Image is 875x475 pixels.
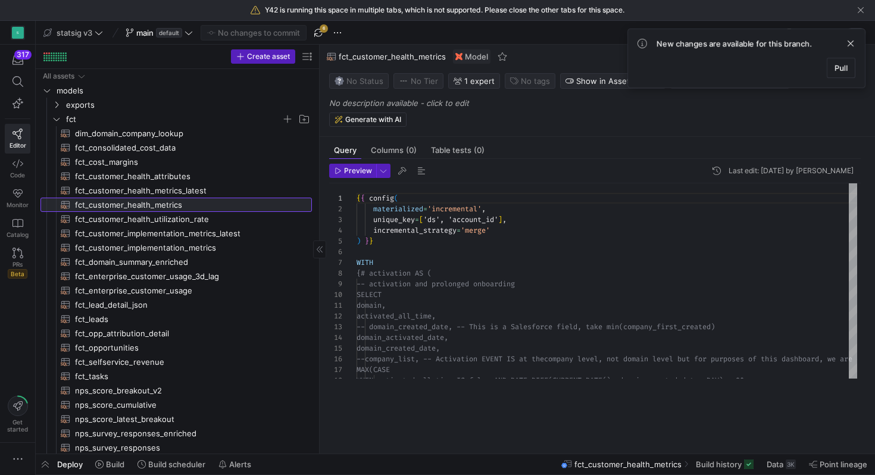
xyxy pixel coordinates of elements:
span: -- activation and prolonged onboarding [357,279,515,289]
span: incremental_strategy [373,226,457,235]
div: 317 [14,50,32,60]
div: 16 [329,354,342,364]
div: 18 [329,375,342,386]
span: WHEN activated_all_time IS false AND DATE_DI [357,376,540,385]
button: 1 expert [448,73,500,89]
div: 17 [329,364,342,375]
div: 15 [329,343,342,354]
div: Press SPACE to select this row. [40,140,312,155]
button: Alerts [213,454,257,474]
span: ) [357,236,361,246]
span: Alerts [229,460,251,469]
div: Last edit: [DATE] by [PERSON_NAME] [729,167,854,175]
div: 5 [329,236,342,246]
a: fct_consolidated_cost_data​​​​​​​​​​ [40,140,312,155]
div: 4 [329,225,342,236]
span: { [361,193,365,203]
a: fct_customer_implementation_metrics​​​​​​​​​​ [40,240,312,255]
span: fct_customer_implementation_metrics​​​​​​​​​​ [75,241,298,255]
a: fct_customer_health_utilization_rate​​​​​​​​​​ [40,212,312,226]
span: fct_lead_detail_json​​​​​​​​​​ [75,298,298,312]
div: Press SPACE to select this row. [40,298,312,312]
div: Press SPACE to select this row. [40,269,312,283]
span: fct_customer_implementation_metrics_latest​​​​​​​​​​ [75,227,298,240]
button: Build scheduler [132,454,211,474]
a: nps_survey_responses_enriched​​​​​​​​​​ [40,426,312,440]
a: fct_cost_margins​​​​​​​​​​ [40,155,312,169]
button: Data3K [761,454,801,474]
span: Point lineage [820,460,867,469]
span: fct_consolidated_cost_data​​​​​​​​​​ [75,141,298,155]
span: fct_customer_health_utilization_rate​​​​​​​​​​ [75,212,298,226]
div: Press SPACE to select this row. [40,155,312,169]
span: Code [10,171,25,179]
a: fct_customer_health_metrics​​​​​​​​​​ [40,198,312,212]
span: FF(CURRENT_DATE(), domain_created_date, DAY) > 90 [540,376,744,385]
div: 11 [329,300,342,311]
span: Beta [8,269,27,279]
button: No tags [505,73,555,89]
span: (0) [474,146,485,154]
span: (0) [406,146,417,154]
span: Deploy [57,460,83,469]
div: Press SPACE to select this row. [40,69,312,83]
span: nps_score_cumulative​​​​​​​​​​ [75,398,298,412]
a: Editor [5,124,30,154]
a: Code [5,154,30,183]
span: nps_survey_responses​​​​​​​​​​ [75,441,298,455]
div: Press SPACE to select this row. [40,369,312,383]
span: , [482,204,486,214]
div: Press SPACE to select this row. [40,240,312,255]
span: 1 expert [464,76,495,86]
div: Press SPACE to select this row. [40,283,312,298]
div: Press SPACE to select this row. [40,83,312,98]
span: Preview [344,167,372,175]
div: 3K [786,460,796,469]
span: No Tier [399,76,438,86]
span: {# activation AS ( [357,268,432,278]
span: dim_domain_company_lookup​​​​​​​​​​ [75,127,298,140]
span: [ [419,215,423,224]
div: Press SPACE to select this row. [40,98,312,112]
button: Build history [690,454,759,474]
span: exports [66,98,310,112]
a: nps_score_breakout_v2​​​​​​​​​​ [40,383,312,398]
div: Press SPACE to select this row. [40,383,312,398]
span: 'merge' [461,226,490,235]
span: Show in Asset Catalog [576,76,660,86]
span: domain_created_date, [357,343,440,353]
span: PRs [12,261,23,268]
span: fct_domain_summary_enriched​​​​​​​​​​ [75,255,298,269]
span: config [369,193,394,203]
a: fct_lead_detail_json​​​​​​​​​​ [40,298,312,312]
span: nps_score_latest_breakout​​​​​​​​​​ [75,412,298,426]
button: Create asset [231,49,295,64]
span: main [136,28,154,37]
button: statsig v3 [40,25,106,40]
div: Press SPACE to select this row. [40,226,312,240]
a: fct_customer_health_attributes​​​​​​​​​​ [40,169,312,183]
span: statsig v3 [57,28,92,37]
span: No Status [335,76,383,86]
span: , [502,215,507,224]
div: Press SPACE to select this row. [40,340,312,355]
div: Press SPACE to select this row. [40,412,312,426]
span: fct_customer_health_attributes​​​​​​​​​​ [75,170,298,183]
span: ] [498,215,502,224]
span: Data [767,460,783,469]
span: 'incremental' [427,204,482,214]
div: Press SPACE to select this row. [40,255,312,269]
span: MAX(CASE [357,365,390,374]
span: default [156,28,182,37]
img: undefined [455,53,462,60]
span: fct_enterprise_customer_usage​​​​​​​​​​ [75,284,298,298]
div: 3 [329,214,342,225]
span: } [369,236,373,246]
div: 2 [329,204,342,214]
span: fct_enterprise_customer_usage_3d_lag​​​​​​​​​​ [75,270,298,283]
button: Getstarted [5,391,30,437]
div: Press SPACE to select this row. [40,112,312,126]
div: Press SPACE to select this row. [40,212,312,226]
span: WITH [357,258,373,267]
span: activated_all_time, [357,311,436,321]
